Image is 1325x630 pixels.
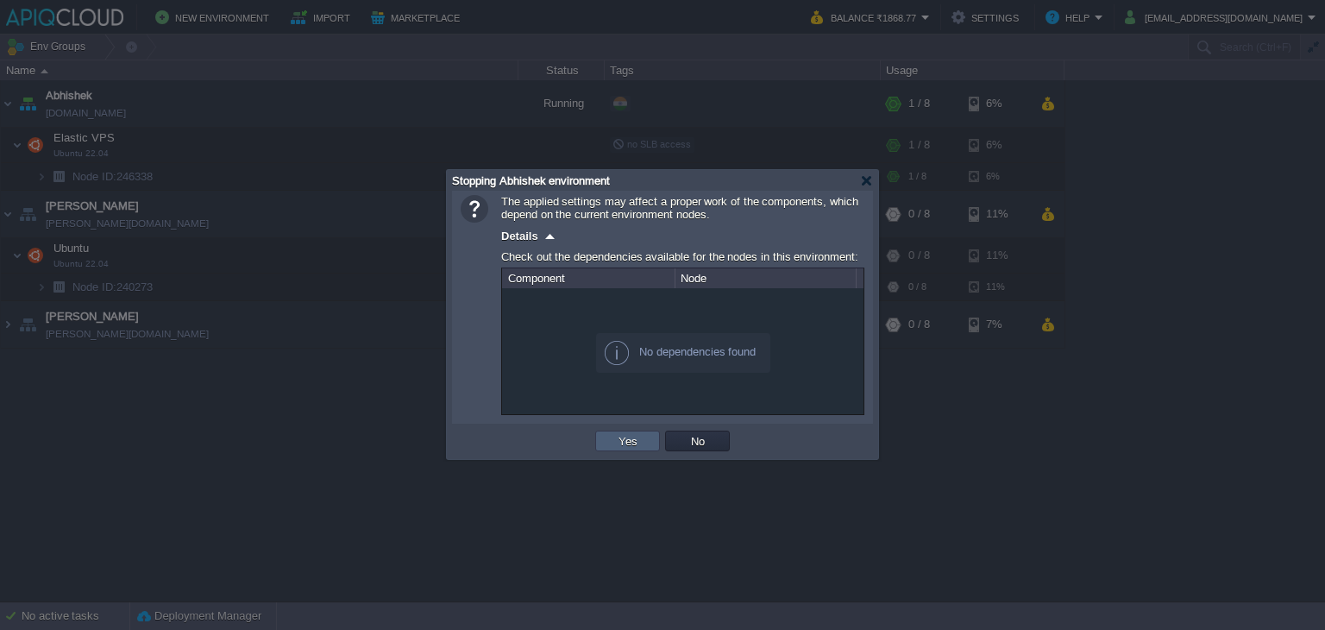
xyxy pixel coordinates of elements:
span: The applied settings may affect a proper work of the components, which depend on the current envi... [501,195,858,221]
div: Check out the dependencies available for the nodes in this environment: [501,246,864,268]
span: Details [501,230,538,243]
button: Yes [613,433,643,449]
span: Stopping Abhishek environment [452,174,610,187]
button: No [686,433,710,449]
div: Component [504,268,675,288]
div: No dependencies found [596,333,770,373]
div: Node [676,268,856,288]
